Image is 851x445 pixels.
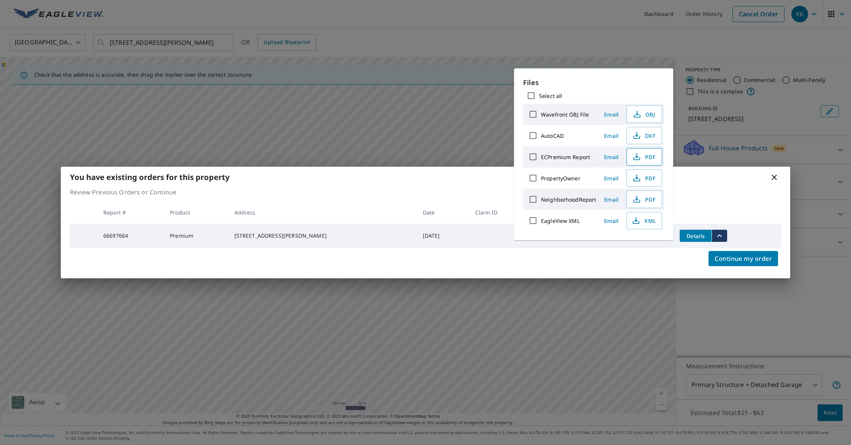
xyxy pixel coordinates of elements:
[70,172,229,182] b: You have existing orders for this property
[631,110,656,119] span: OBJ
[599,151,623,163] button: Email
[164,224,228,248] td: Premium
[228,201,417,224] th: Address
[599,215,623,227] button: Email
[541,175,581,182] label: PropertyOwner
[70,188,781,197] p: Review Previous Orders or Continue
[539,92,562,99] label: Select all
[680,230,712,242] button: detailsBtn-66697664
[715,253,772,264] span: Continue my order
[631,195,656,204] span: PDF
[602,132,620,139] span: Email
[602,196,620,203] span: Email
[234,232,411,240] div: [STREET_ADDRESS][PERSON_NAME]
[626,191,662,208] button: PDF
[626,127,662,144] button: DXF
[709,251,778,266] button: Continue my order
[599,109,623,120] button: Email
[602,153,620,161] span: Email
[541,132,564,139] label: AutoCAD
[602,175,620,182] span: Email
[626,106,662,123] button: OBJ
[417,224,470,248] td: [DATE]
[631,131,656,140] span: DXF
[602,217,620,224] span: Email
[631,174,656,183] span: PDF
[599,130,623,142] button: Email
[712,230,727,242] button: filesDropdownBtn-66697664
[469,201,531,224] th: Claim ID
[631,216,656,225] span: XML
[541,217,580,224] label: EagleView XML
[599,194,623,205] button: Email
[626,169,662,187] button: PDF
[541,111,589,118] label: Wavefront OBJ File
[626,212,662,229] button: XML
[599,172,623,184] button: Email
[541,196,596,203] label: NeighborhoodReport
[631,152,656,161] span: PDF
[626,148,662,166] button: PDF
[164,201,228,224] th: Product
[541,153,590,161] label: ECPremium Report
[684,232,707,240] span: Details
[417,201,470,224] th: Date
[523,77,664,88] p: Files
[97,224,164,248] td: 66697664
[602,111,620,118] span: Email
[97,201,164,224] th: Report #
